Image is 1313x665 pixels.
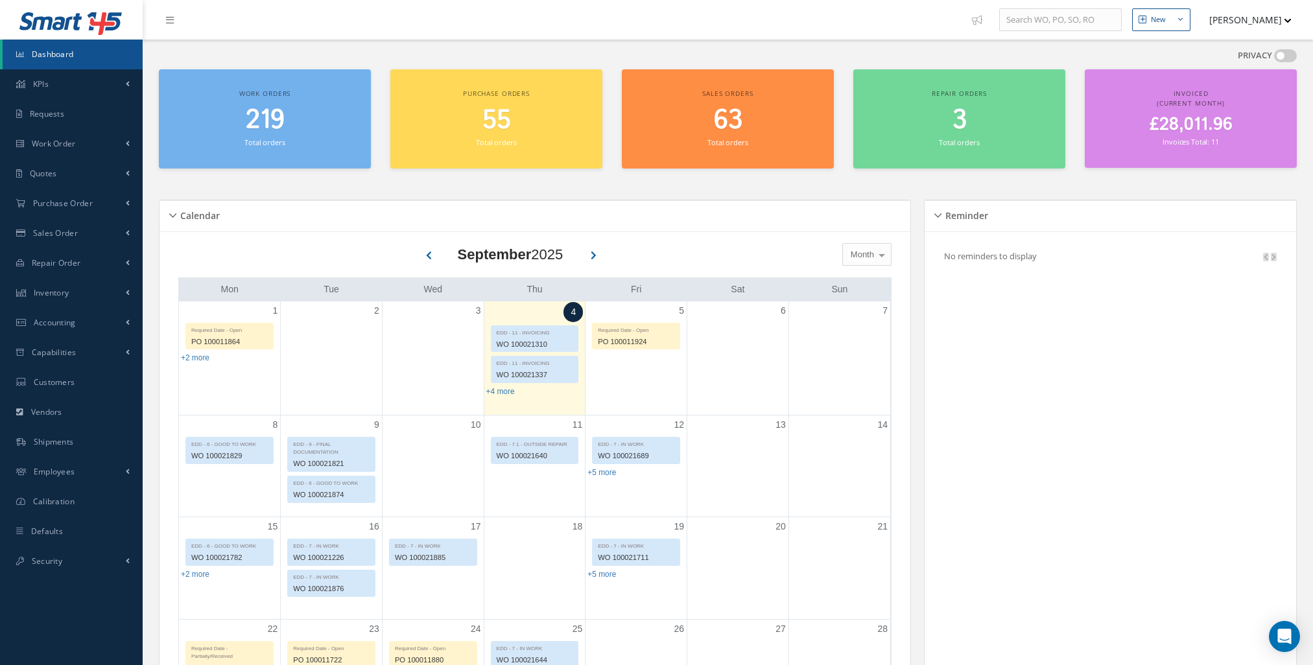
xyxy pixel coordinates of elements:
span: £28,011.96 [1150,112,1233,137]
td: September 12, 2025 [586,415,687,517]
a: September 23, 2025 [366,620,382,638]
a: September 8, 2025 [270,415,280,434]
h5: Reminder [941,206,988,222]
a: September 19, 2025 [671,517,687,536]
small: Total orders [476,137,516,147]
td: September 4, 2025 [484,301,586,415]
td: September 17, 2025 [382,517,484,620]
div: EDD - 7.1 - OUTSIDE REPAIR [491,437,578,449]
td: September 13, 2025 [687,415,789,517]
span: 219 [246,102,285,139]
span: Purchase orders [463,89,530,98]
span: 55 [482,102,511,139]
a: Show 2 more events [181,570,209,579]
div: EDD - 7 - IN WORK [491,642,578,653]
a: September 24, 2025 [468,620,484,638]
span: Defaults [31,526,63,537]
div: WO 100021821 [288,456,375,471]
div: EDD - 6 - GOOD TO WORK [288,476,375,487]
h5: Calendar [176,206,220,222]
span: Inventory [34,287,69,298]
td: September 1, 2025 [179,301,281,415]
div: WO 100021337 [491,367,578,382]
a: Tuesday [321,281,342,297]
small: Invoices Total: 11 [1163,137,1218,146]
div: EDD - 9 - FINAL DOCUMENTATION [288,437,375,456]
a: September 25, 2025 [570,620,586,638]
a: Purchase orders 55 Total orders [390,69,602,169]
div: WO 100021689 [593,449,680,463]
div: WO 100021310 [491,337,578,352]
b: September [458,246,532,262]
button: [PERSON_NAME] [1197,7,1292,32]
a: Sales orders 63 Total orders [622,69,834,169]
a: Friday [628,281,644,297]
div: EDD - 6 - GOOD TO WORK [186,437,273,449]
span: 63 [714,102,742,139]
button: New [1132,8,1190,31]
span: Repair orders [932,89,987,98]
a: September 4, 2025 [563,302,583,322]
td: September 8, 2025 [179,415,281,517]
span: 3 [952,102,967,139]
td: September 10, 2025 [382,415,484,517]
label: PRIVACY [1238,49,1272,62]
td: September 9, 2025 [281,415,383,517]
span: Purchase Order [33,198,93,209]
div: EDD - 7 - IN WORK [390,539,477,550]
span: Work orders [239,89,290,98]
a: September 27, 2025 [773,620,788,638]
div: WO 100021874 [288,487,375,502]
a: September 21, 2025 [875,517,890,536]
a: September 3, 2025 [473,301,484,320]
span: (Current Month) [1157,99,1225,108]
a: September 28, 2025 [875,620,890,638]
div: WO 100021829 [186,449,273,463]
td: September 11, 2025 [484,415,586,517]
td: September 7, 2025 [788,301,890,415]
a: Dashboard [3,40,143,69]
div: Required Date - Partially/Received [186,642,273,660]
div: EDD - 7 - IN WORK [288,539,375,550]
div: WO 100021876 [288,581,375,596]
a: September 1, 2025 [270,301,280,320]
a: Saturday [728,281,747,297]
a: Repair orders 3 Total orders [853,69,1065,169]
div: New [1151,14,1166,25]
a: Sunday [829,281,850,297]
a: Show 5 more events [587,468,616,477]
div: WO 100021782 [186,550,273,565]
a: September 7, 2025 [880,301,890,320]
small: Total orders [939,137,979,147]
a: September 26, 2025 [671,620,687,638]
div: PO 100011924 [593,334,680,349]
span: Shipments [34,436,74,447]
span: Customers [34,377,75,388]
div: EDD - 7 - IN WORK [593,539,680,550]
span: Calibration [33,496,75,507]
a: Invoiced (Current Month) £28,011.96 Invoices Total: 11 [1085,69,1297,168]
a: September 16, 2025 [366,517,382,536]
span: Month [847,248,874,261]
a: Show 5 more events [587,570,616,579]
td: September 2, 2025 [281,301,383,415]
span: Quotes [30,168,57,179]
div: WO 100021226 [288,550,375,565]
span: Repair Order [32,257,81,268]
td: September 21, 2025 [788,517,890,620]
a: September 5, 2025 [676,301,687,320]
span: Vendors [31,406,62,417]
span: Sales orders [702,89,753,98]
div: Required Date - Open [593,323,680,334]
a: September 18, 2025 [570,517,586,536]
p: No reminders to display [944,250,1037,262]
div: Required Date - Open [390,642,477,653]
a: September 22, 2025 [265,620,281,638]
a: Show 4 more events [486,387,515,396]
td: September 14, 2025 [788,415,890,517]
div: EDD - 11 - INVOICING [491,356,578,367]
div: WO 100021711 [593,550,680,565]
a: September 20, 2025 [773,517,788,536]
span: Work Order [32,138,76,149]
span: KPIs [33,78,49,89]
